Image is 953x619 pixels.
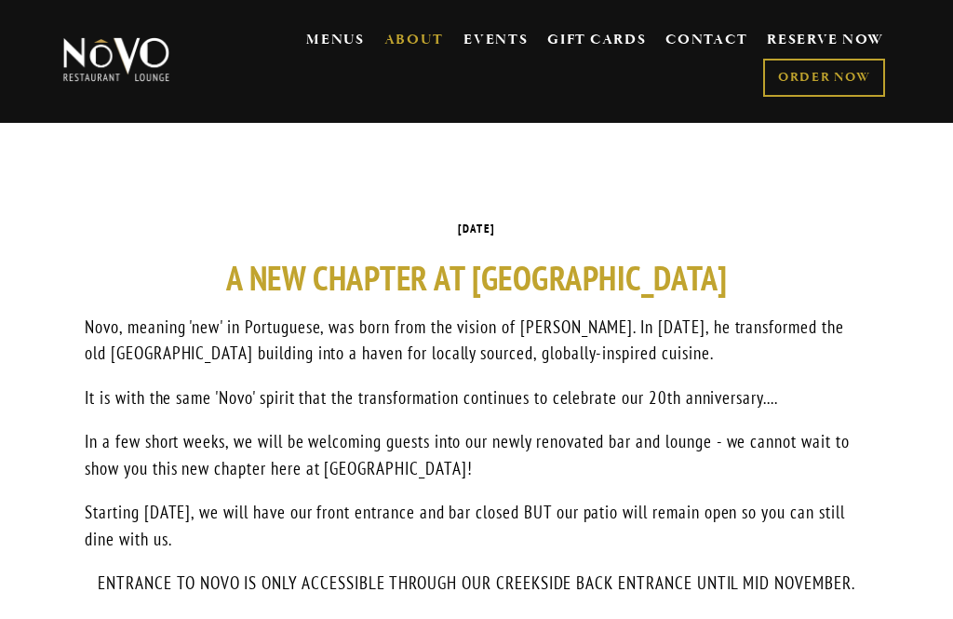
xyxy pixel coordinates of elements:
a: GIFT CARDS [547,23,646,59]
a: RESERVE NOW [767,23,884,59]
p: In a few short weeks, we will be welcoming guests into our newly renovated bar and lounge - we ca... [85,428,868,481]
p: Novo, meaning 'new' in Portuguese, was born from the vision of [PERSON_NAME]. In [DATE], he trans... [85,314,868,367]
img: Novo Restaurant &amp; Lounge [60,36,173,82]
a: ABOUT [384,31,445,49]
time: [DATE] [458,216,496,243]
a: ORDER NOW [763,59,885,97]
a: CONTACT [665,23,747,59]
p: Starting [DATE], we will have our front entrance and bar closed BUT our patio will remain open so... [85,499,868,552]
a: EVENTS [463,31,528,49]
p: It is with the same 'Novo' spirit that the transformation continues to celebrate our 20th anniver... [85,384,868,411]
h1: A New Chapter at [GEOGRAPHIC_DATA] [60,262,893,295]
p: ENTRANCE TO NOVO IS ONLY ACCESSIBLE THROUGH OUR CREEKSIDE BACK ENTRANCE UNTIL MID NOVEMBER. [85,570,868,597]
a: MENUS [306,31,365,49]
